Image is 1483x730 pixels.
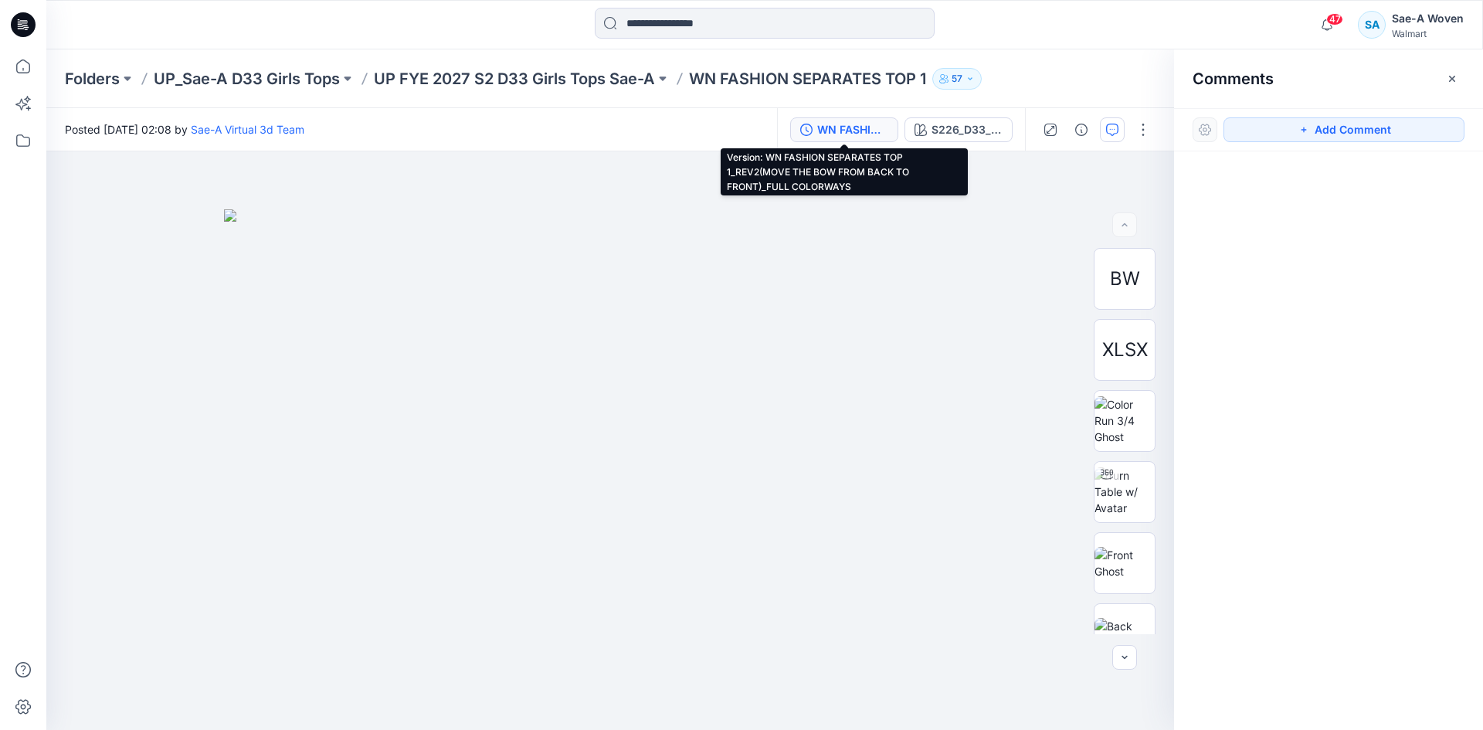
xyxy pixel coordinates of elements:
[65,121,304,138] span: Posted [DATE] 02:08 by
[932,68,982,90] button: 57
[689,68,926,90] p: WN FASHION SEPARATES TOP 1
[1102,336,1148,364] span: XLSX
[1094,396,1155,445] img: Color Run 3/4 Ghost
[1094,467,1155,516] img: Turn Table w/ Avatar
[1358,11,1386,39] div: SA
[1094,547,1155,579] img: Front Ghost
[952,70,962,87] p: 57
[374,68,655,90] a: UP FYE 2027 S2 D33 Girls Tops Sae-A
[1110,265,1140,293] span: BW
[1193,70,1274,88] h2: Comments
[1069,117,1094,142] button: Details
[1392,28,1464,39] div: Walmart
[65,68,120,90] a: Folders
[1326,13,1343,25] span: 47
[904,117,1013,142] button: S226_D33_WN_AOP_30_2
[191,123,304,136] a: Sae-A Virtual 3d Team
[1094,618,1155,650] img: Back Ghost
[790,117,898,142] button: WN FASHION SEPARATES TOP 1_REV2(MOVE THE BOW FROM BACK TO FRONT)_FULL COLORWAYS
[154,68,340,90] a: UP_Sae-A D33 Girls Tops
[932,121,1003,138] div: S226_D33_WN_AOP_30_2
[817,121,888,138] div: WN FASHION SEPARATES TOP 1_REV2(MOVE THE BOW FROM BACK TO FRONT)_FULL COLORWAYS
[1392,9,1464,28] div: Sae-A Woven
[1223,117,1464,142] button: Add Comment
